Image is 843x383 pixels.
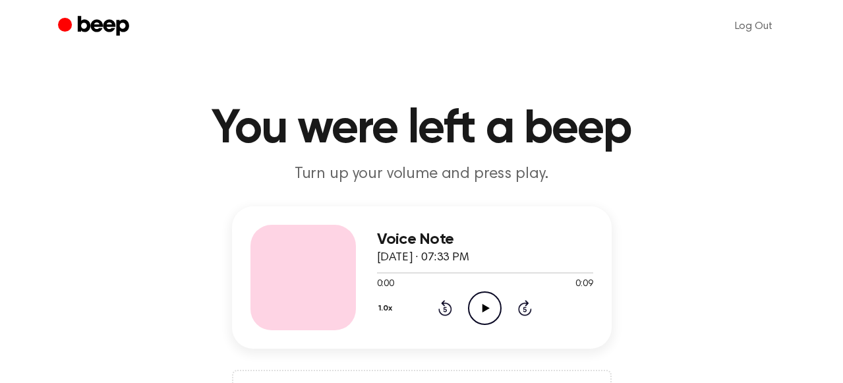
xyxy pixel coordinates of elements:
[377,297,397,320] button: 1.0x
[84,105,759,153] h1: You were left a beep
[722,11,786,42] a: Log Out
[377,278,394,291] span: 0:00
[169,163,675,185] p: Turn up your volume and press play.
[377,252,469,264] span: [DATE] · 07:33 PM
[575,278,593,291] span: 0:09
[58,14,132,40] a: Beep
[377,231,593,249] h3: Voice Note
